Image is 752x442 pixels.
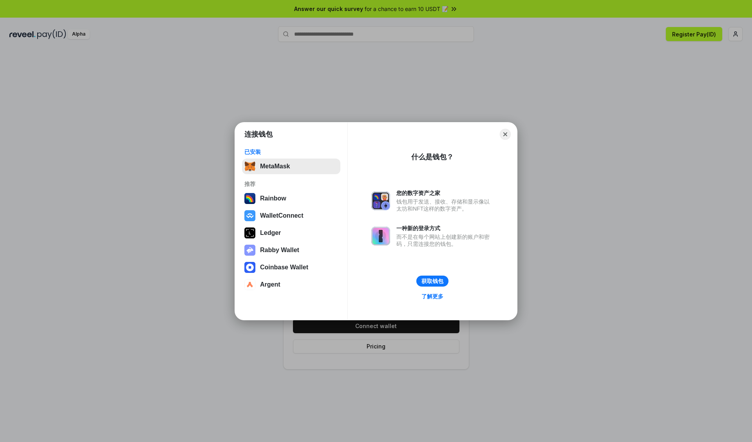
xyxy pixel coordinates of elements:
[244,161,255,172] img: svg+xml,%3Csvg%20fill%3D%22none%22%20height%3D%2233%22%20viewBox%3D%220%200%2035%2033%22%20width%...
[260,281,280,288] div: Argent
[242,191,340,206] button: Rainbow
[421,278,443,285] div: 获取钱包
[500,129,511,140] button: Close
[242,260,340,275] button: Coinbase Wallet
[244,227,255,238] img: svg+xml,%3Csvg%20xmlns%3D%22http%3A%2F%2Fwww.w3.org%2F2000%2Fsvg%22%20width%3D%2228%22%20height%3...
[417,291,448,301] a: 了解更多
[244,210,255,221] img: svg+xml,%3Csvg%20width%3D%2228%22%20height%3D%2228%22%20viewBox%3D%220%200%2028%2028%22%20fill%3D...
[244,148,338,155] div: 已安装
[396,233,493,247] div: 而不是在每个网站上创建新的账户和密码，只需连接您的钱包。
[371,191,390,210] img: svg+xml,%3Csvg%20xmlns%3D%22http%3A%2F%2Fwww.w3.org%2F2000%2Fsvg%22%20fill%3D%22none%22%20viewBox...
[244,180,338,188] div: 推荐
[260,212,304,219] div: WalletConnect
[260,264,308,271] div: Coinbase Wallet
[242,277,340,292] button: Argent
[396,225,493,232] div: 一种新的登录方式
[244,279,255,290] img: svg+xml,%3Csvg%20width%3D%2228%22%20height%3D%2228%22%20viewBox%3D%220%200%2028%2028%22%20fill%3D...
[244,130,273,139] h1: 连接钱包
[260,229,281,236] div: Ledger
[421,293,443,300] div: 了解更多
[396,189,493,197] div: 您的数字资产之家
[371,227,390,245] img: svg+xml,%3Csvg%20xmlns%3D%22http%3A%2F%2Fwww.w3.org%2F2000%2Fsvg%22%20fill%3D%22none%22%20viewBox...
[396,198,493,212] div: 钱包用于发送、接收、存储和显示像以太坊和NFT这样的数字资产。
[260,195,286,202] div: Rainbow
[260,247,299,254] div: Rabby Wallet
[242,159,340,174] button: MetaMask
[244,193,255,204] img: svg+xml,%3Csvg%20width%3D%22120%22%20height%3D%22120%22%20viewBox%3D%220%200%20120%20120%22%20fil...
[416,276,448,287] button: 获取钱包
[244,262,255,273] img: svg+xml,%3Csvg%20width%3D%2228%22%20height%3D%2228%22%20viewBox%3D%220%200%2028%2028%22%20fill%3D...
[242,225,340,241] button: Ledger
[242,242,340,258] button: Rabby Wallet
[411,152,454,162] div: 什么是钱包？
[244,245,255,256] img: svg+xml,%3Csvg%20xmlns%3D%22http%3A%2F%2Fwww.w3.org%2F2000%2Fsvg%22%20fill%3D%22none%22%20viewBox...
[260,163,290,170] div: MetaMask
[242,208,340,224] button: WalletConnect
